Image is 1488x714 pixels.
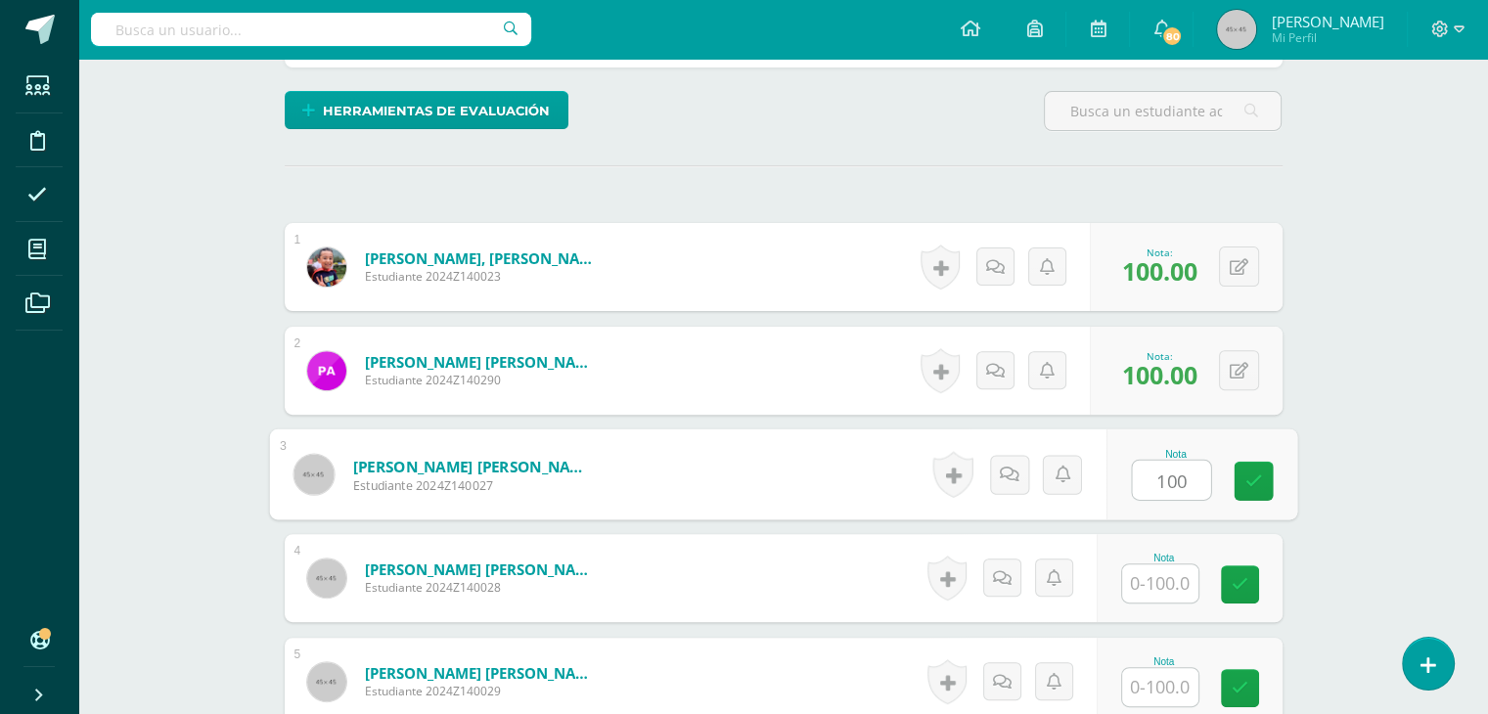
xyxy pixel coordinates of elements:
img: 3e006ecc6661ac28437bf49753170d16.png [307,247,346,287]
img: 45x45 [307,662,346,701]
div: Nota: [1122,245,1197,259]
div: Nota [1121,553,1207,563]
span: 100.00 [1122,358,1197,391]
img: 4a6f2a2a67bbbb7a0c3c1fa5ffa08786.png [307,351,346,390]
span: 100.00 [1122,254,1197,288]
a: [PERSON_NAME] [PERSON_NAME] [365,352,600,372]
input: 0-100.0 [1122,668,1198,706]
input: 0-100.0 [1122,564,1198,602]
span: Estudiante 2024Z140290 [365,372,600,388]
span: [PERSON_NAME] [1271,12,1383,31]
a: Herramientas de evaluación [285,91,568,129]
span: 80 [1161,25,1183,47]
a: [PERSON_NAME], [PERSON_NAME] [365,248,600,268]
a: [PERSON_NAME] [PERSON_NAME] [352,456,594,476]
div: Nota [1121,656,1207,667]
span: Mi Perfil [1271,29,1383,46]
input: 0-100.0 [1132,461,1210,500]
div: Nota: [1122,349,1197,363]
input: Busca un estudiante aquí... [1045,92,1281,130]
span: Herramientas de evaluación [323,93,550,129]
span: Estudiante 2024Z140029 [365,683,600,699]
span: Estudiante 2024Z140027 [352,476,594,494]
span: Estudiante 2024Z140028 [365,579,600,596]
img: 45x45 [307,558,346,598]
span: Estudiante 2024Z140023 [365,268,600,285]
div: Nota [1131,448,1220,459]
a: [PERSON_NAME] [PERSON_NAME] [365,663,600,683]
a: [PERSON_NAME] [PERSON_NAME] [365,559,600,579]
img: 45x45 [293,454,334,494]
img: 45x45 [1217,10,1256,49]
input: Busca un usuario... [91,13,531,46]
